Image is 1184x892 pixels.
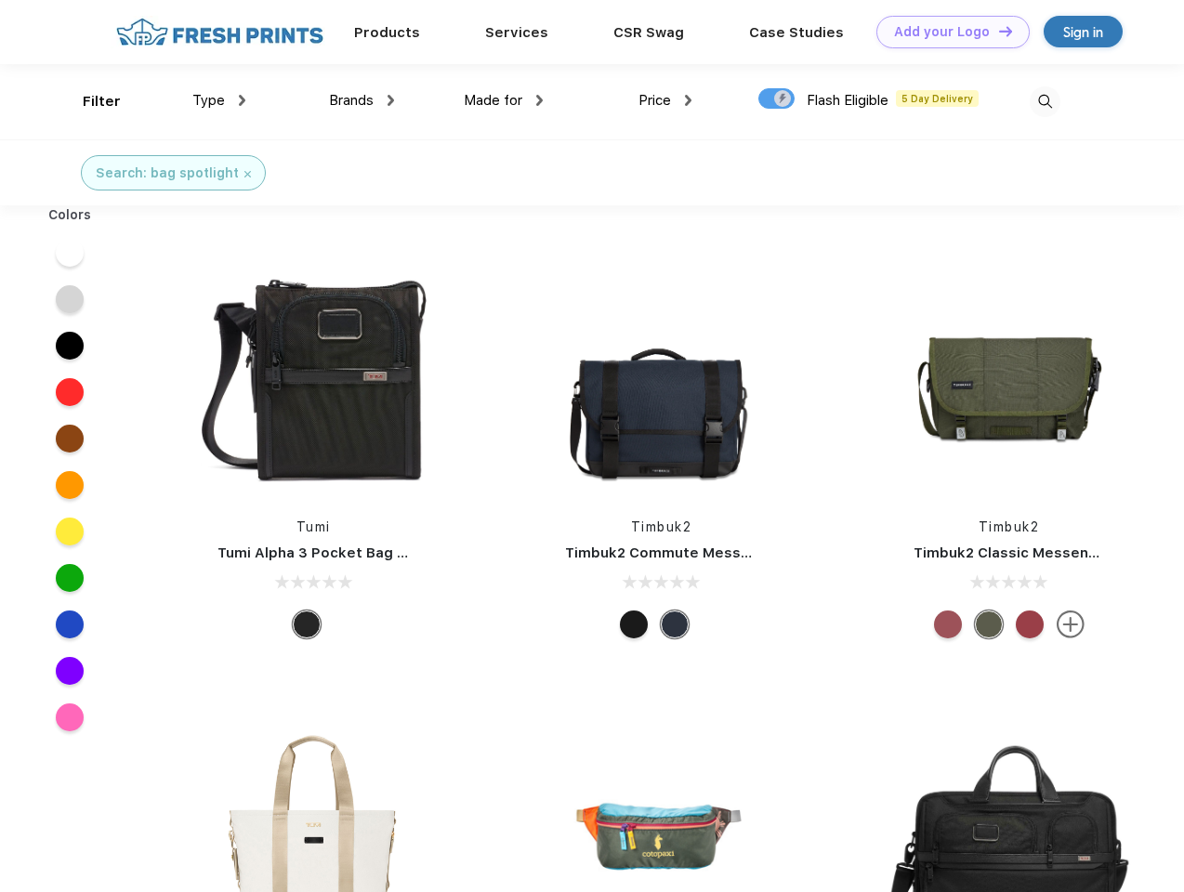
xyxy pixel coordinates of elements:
a: Timbuk2 [979,519,1040,534]
img: fo%20logo%202.webp [111,16,329,48]
img: func=resize&h=266 [190,252,437,499]
div: Search: bag spotlight [96,164,239,183]
span: Price [638,92,671,109]
div: Eco Collegiate Red [934,610,962,638]
img: dropdown.png [239,95,245,106]
div: Add your Logo [894,24,990,40]
img: func=resize&h=266 [537,252,784,499]
img: filter_cancel.svg [244,171,251,177]
div: Filter [83,91,121,112]
div: Eco Bookish [1016,610,1044,638]
div: Black [293,610,321,638]
div: Eco Nautical [661,610,689,638]
a: Timbuk2 Commute Messenger Bag [565,544,814,561]
span: Type [192,92,225,109]
div: Eco Black [620,610,648,638]
img: more.svg [1057,610,1085,638]
img: desktop_search.svg [1030,86,1060,117]
span: Brands [329,92,374,109]
a: Timbuk2 Classic Messenger Bag [914,544,1144,561]
div: Colors [34,205,106,225]
a: Timbuk2 [631,519,692,534]
a: Tumi [296,519,331,534]
span: Made for [464,92,522,109]
div: Sign in [1063,21,1103,43]
img: func=resize&h=266 [886,252,1133,499]
img: dropdown.png [685,95,691,106]
a: Tumi Alpha 3 Pocket Bag Small [217,544,435,561]
span: 5 Day Delivery [896,90,979,107]
a: Sign in [1044,16,1123,47]
a: Products [354,24,420,41]
img: DT [999,26,1012,36]
img: dropdown.png [536,95,543,106]
img: dropdown.png [388,95,394,106]
div: Eco Army [975,610,1003,638]
span: Flash Eligible [807,92,888,109]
